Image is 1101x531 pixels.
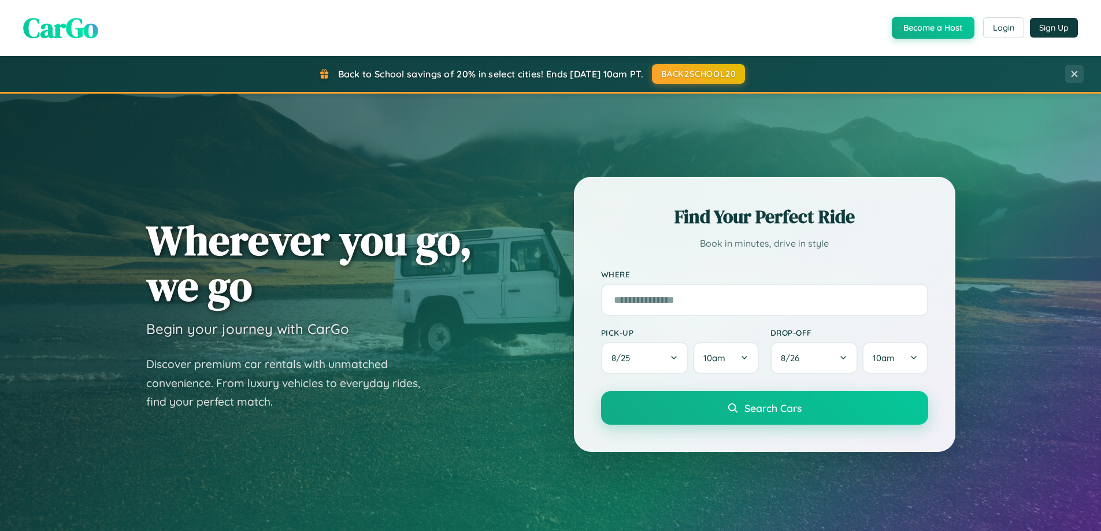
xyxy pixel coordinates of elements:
h1: Wherever you go, we go [146,217,472,309]
p: Discover premium car rentals with unmatched convenience. From luxury vehicles to everyday rides, ... [146,355,435,411]
span: Search Cars [744,402,802,414]
h3: Begin your journey with CarGo [146,320,349,337]
button: Search Cars [601,391,928,425]
label: Where [601,269,928,279]
button: 10am [693,342,758,374]
button: BACK2SCHOOL20 [652,64,745,84]
span: 10am [703,352,725,363]
button: Sign Up [1030,18,1078,38]
label: Pick-up [601,328,759,337]
button: Login [983,17,1024,38]
span: 10am [873,352,895,363]
button: Become a Host [892,17,974,39]
span: 8 / 26 [781,352,805,363]
label: Drop-off [770,328,928,337]
button: 8/26 [770,342,858,374]
span: 8 / 25 [611,352,636,363]
button: 8/25 [601,342,689,374]
span: Back to School savings of 20% in select cities! Ends [DATE] 10am PT. [338,68,643,80]
span: CarGo [23,9,98,47]
p: Book in minutes, drive in style [601,235,928,252]
h2: Find Your Perfect Ride [601,204,928,229]
button: 10am [862,342,928,374]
